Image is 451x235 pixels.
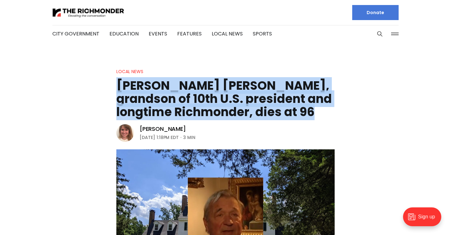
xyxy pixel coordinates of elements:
[140,125,186,133] a: [PERSON_NAME]
[140,134,179,141] time: [DATE] 1:18PM EDT
[253,30,272,37] a: Sports
[109,30,139,37] a: Education
[116,79,335,119] h1: [PERSON_NAME] [PERSON_NAME], grandson of 10th U.S. president and longtime Richmonder, dies at 96
[375,29,385,39] button: Search this site
[398,204,451,235] iframe: portal-trigger
[52,30,99,37] a: City Government
[116,68,143,75] a: Local News
[52,7,125,18] img: The Richmonder
[352,5,399,20] a: Donate
[177,30,202,37] a: Features
[116,124,134,142] img: Sarah Vogelsong
[183,134,195,141] span: 3 min
[212,30,243,37] a: Local News
[149,30,167,37] a: Events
